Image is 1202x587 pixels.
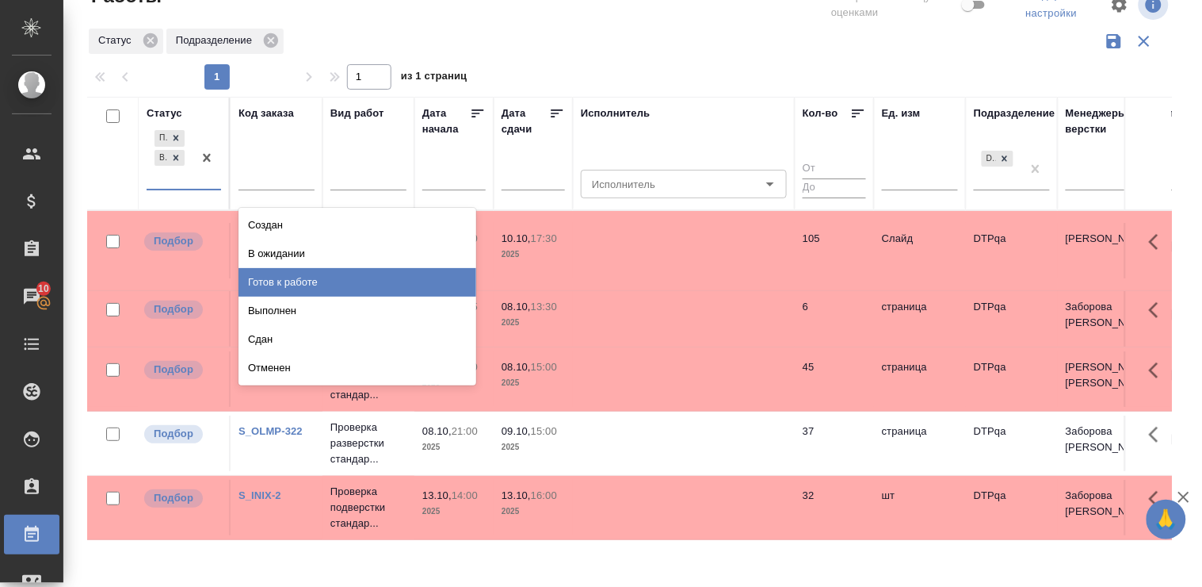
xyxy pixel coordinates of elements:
button: 🙏 [1147,500,1186,539]
div: Вид работ [330,106,384,121]
input: До [803,178,866,198]
td: страница [874,351,966,407]
div: DTPqa [980,149,1015,169]
span: 10 [29,281,59,297]
div: Дата начала [422,106,470,137]
button: Здесь прячутся важные кнопки [1139,351,1177,389]
div: Код заказа [238,106,294,121]
p: 14:00 [452,489,478,501]
div: Готов к работе [238,268,476,297]
p: Проверка разверстки стандар... [330,420,406,467]
p: 2025 [422,439,486,455]
p: 15:00 [531,361,557,373]
div: Статус [147,106,182,121]
p: 2025 [502,247,565,263]
div: Отменен [238,354,476,382]
p: 2025 [422,504,486,520]
p: 13:30 [531,301,557,313]
p: 08.10, [502,361,531,373]
div: Подбор, В работе [153,148,186,168]
p: Подбор [154,301,193,317]
td: 105 [795,223,874,278]
p: Заборова [PERSON_NAME] [1066,488,1142,520]
button: Сохранить фильтры [1099,26,1129,56]
td: 32 [795,480,874,535]
p: Подразделение [176,33,258,48]
a: 10 [4,277,59,317]
div: В ожидании [238,240,476,268]
td: DTPqa [966,480,1058,535]
p: Проверка подверстки стандар... [330,484,406,531]
p: 2025 [502,504,565,520]
div: Можно подбирать исполнителей [143,299,221,320]
button: Здесь прячутся важные кнопки [1139,416,1177,454]
div: Менеджеры верстки [1066,106,1142,137]
p: 10.10, [502,232,531,244]
div: Ед. изм [882,106,921,121]
button: Open [759,173,781,195]
p: [PERSON_NAME] [1066,231,1142,247]
td: DTPqa [966,351,1058,407]
div: Создан [238,211,476,240]
p: 15:00 [531,425,557,437]
div: Дата сдачи [502,106,549,137]
p: 08.10, [502,301,531,313]
span: из 1 страниц [401,67,467,90]
div: В работе [155,150,167,167]
button: Здесь прячутся важные кнопки [1139,480,1177,518]
a: S_OLMP-322 [238,425,303,437]
p: 13.10, [422,489,452,501]
td: DTPqa [966,223,1058,278]
div: Кол-во [803,106,838,121]
div: Статус [89,29,163,54]
p: Подбор [154,233,193,249]
p: [PERSON_NAME] [PERSON_NAME] [1066,359,1142,391]
input: От [803,159,866,179]
div: Можно подбирать исполнителей [143,359,221,381]
p: 09.10, [502,425,531,437]
button: Сбросить фильтры [1129,26,1159,56]
p: Заборова [PERSON_NAME] [1066,299,1142,331]
p: 08.10, [422,425,452,437]
div: Можно подбирать исполнителей [143,231,221,252]
div: Исполнитель [581,106,651,121]
p: 2025 [502,375,565,391]
p: 2025 [502,315,565,331]
div: Подразделение [166,29,284,54]
div: Можно подбирать исполнителей [143,424,221,445]
p: Подбор [154,426,193,442]
p: Статус [98,33,137,48]
td: 37 [795,416,874,471]
p: 17:30 [531,232,557,244]
div: Сдан [238,325,476,354]
td: DTPqa [966,291,1058,347]
div: Подбор [155,130,167,147]
span: 🙏 [1153,503,1180,536]
p: Подбор [154,490,193,506]
td: страница [874,291,966,347]
button: Здесь прячутся важные кнопки [1139,291,1177,329]
td: DTPqa [966,416,1058,471]
div: Подразделение [974,106,1055,121]
td: 45 [795,351,874,407]
td: 6 [795,291,874,347]
button: Здесь прячутся важные кнопки [1139,223,1177,261]
p: 16:00 [531,489,557,501]
p: Заборова [PERSON_NAME] [1066,424,1142,455]
div: Подбор, В работе [153,129,186,148]
td: страница [874,416,966,471]
div: Можно подбирать исполнителей [143,488,221,509]
div: Выполнен [238,297,476,325]
p: 21:00 [452,425,478,437]
a: S_INIX-2 [238,489,281,501]
div: DTPqa [982,151,996,167]
p: 2025 [502,439,565,455]
td: шт [874,480,966,535]
p: 13.10, [502,489,531,501]
p: Подбор [154,362,193,378]
td: Слайд [874,223,966,278]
